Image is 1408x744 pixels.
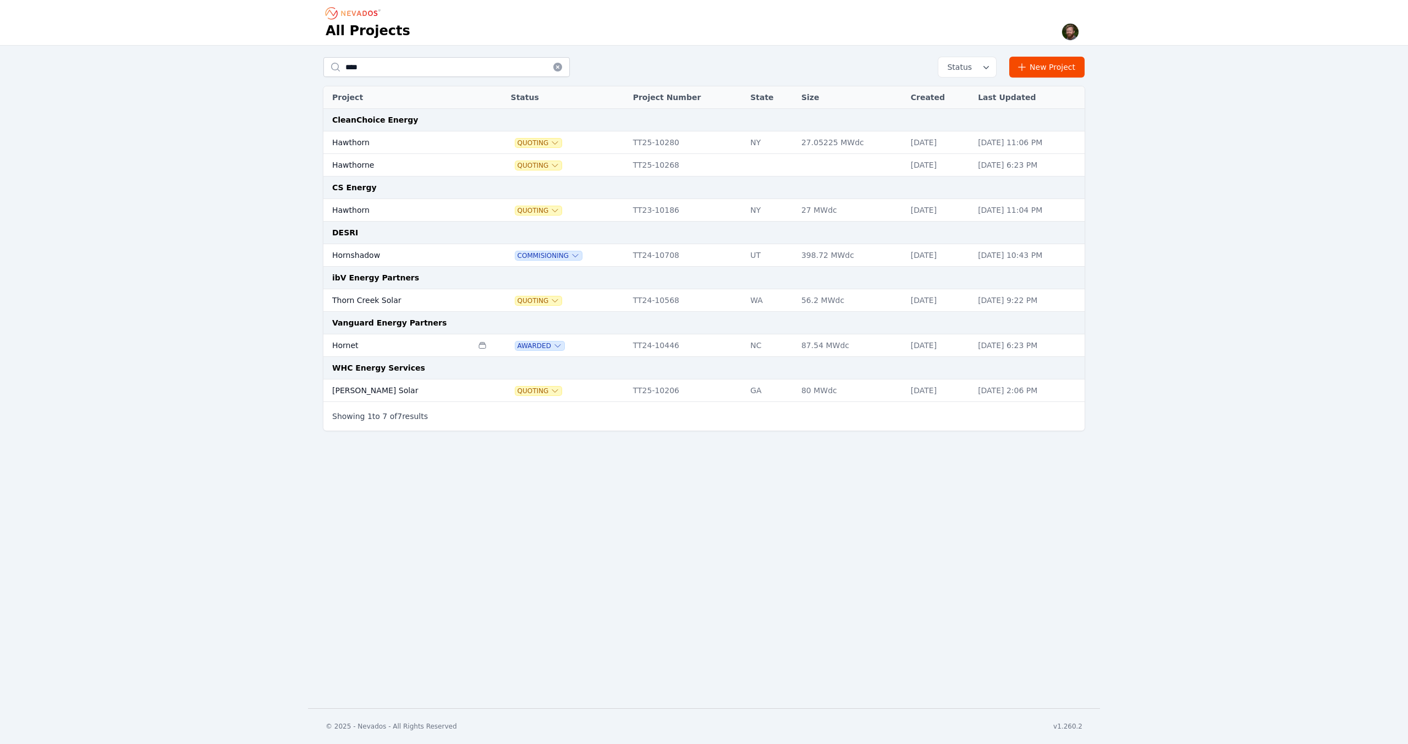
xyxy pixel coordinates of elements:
tr: Thorn Creek SolarQuotingTT24-10568WA56.2 MWdc[DATE][DATE] 9:22 PM [323,289,1085,312]
img: Sam Prest [1061,23,1079,41]
td: [DATE] 6:23 PM [972,154,1085,177]
div: v1.260.2 [1053,722,1082,731]
td: [DATE] 11:06 PM [972,131,1085,154]
td: [DATE] [905,334,972,357]
td: Hawthorn [323,131,472,154]
td: UT [745,244,796,267]
td: [DATE] 2:06 PM [972,379,1085,402]
td: Hawthorne [323,154,472,177]
td: [DATE] 6:23 PM [972,334,1085,357]
button: Quoting [515,296,562,305]
td: 27 MWdc [796,199,905,222]
th: Last Updated [972,86,1085,109]
button: Status [938,57,996,77]
td: WA [745,289,796,312]
td: [DATE] [905,289,972,312]
tr: [PERSON_NAME] SolarQuotingTT25-10206GA80 MWdc[DATE][DATE] 2:06 PM [323,379,1085,402]
th: Created [905,86,972,109]
td: NY [745,199,796,222]
td: [DATE] 9:22 PM [972,289,1085,312]
td: 87.54 MWdc [796,334,905,357]
td: [DATE] [905,131,972,154]
td: TT25-10206 [628,379,745,402]
span: Status [943,62,972,73]
td: [DATE] [905,154,972,177]
tr: HawthornQuotingTT23-10186NY27 MWdc[DATE][DATE] 11:04 PM [323,199,1085,222]
td: Hornet [323,334,472,357]
td: Hawthorn [323,199,472,222]
td: DESRI [323,222,1085,244]
td: [DATE] 11:04 PM [972,199,1085,222]
td: CS Energy [323,177,1085,199]
td: TT24-10446 [628,334,745,357]
th: Project [323,86,472,109]
td: ibV Energy Partners [323,267,1085,289]
span: 7 [397,412,402,421]
th: Project Number [628,86,745,109]
td: [DATE] 10:43 PM [972,244,1085,267]
td: TT24-10568 [628,289,745,312]
td: Hornshadow [323,244,472,267]
a: New Project [1009,57,1085,78]
td: 27.05225 MWdc [796,131,905,154]
span: 1 [367,412,372,421]
button: Commisioning [515,251,582,260]
button: Quoting [515,139,562,147]
span: 7 [382,412,387,421]
button: Quoting [515,206,562,215]
div: © 2025 - Nevados - All Rights Reserved [326,722,457,731]
tr: HawthorneQuotingTT25-10268[DATE][DATE] 6:23 PM [323,154,1085,177]
td: [DATE] [905,244,972,267]
tr: HornetAwardedTT24-10446NC87.54 MWdc[DATE][DATE] 6:23 PM [323,334,1085,357]
td: Vanguard Energy Partners [323,312,1085,334]
td: NC [745,334,796,357]
td: 56.2 MWdc [796,289,905,312]
td: GA [745,379,796,402]
td: TT24-10708 [628,244,745,267]
button: Quoting [515,387,562,395]
th: State [745,86,796,109]
td: 80 MWdc [796,379,905,402]
nav: Breadcrumb [326,4,384,22]
td: [DATE] [905,379,972,402]
th: Size [796,86,905,109]
td: [DATE] [905,199,972,222]
td: CleanChoice Energy [323,109,1085,131]
td: [PERSON_NAME] Solar [323,379,472,402]
td: TT25-10268 [628,154,745,177]
p: Showing to of results [332,411,428,422]
button: Awarded [515,341,564,350]
td: Thorn Creek Solar [323,289,472,312]
td: TT25-10280 [628,131,745,154]
tr: HornshadowCommisioningTT24-10708UT398.72 MWdc[DATE][DATE] 10:43 PM [323,244,1085,267]
td: NY [745,131,796,154]
h1: All Projects [326,22,410,40]
td: WHC Energy Services [323,357,1085,379]
th: Status [505,86,628,109]
td: TT23-10186 [628,199,745,222]
tr: HawthornQuotingTT25-10280NY27.05225 MWdc[DATE][DATE] 11:06 PM [323,131,1085,154]
td: 398.72 MWdc [796,244,905,267]
button: Quoting [515,161,562,170]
